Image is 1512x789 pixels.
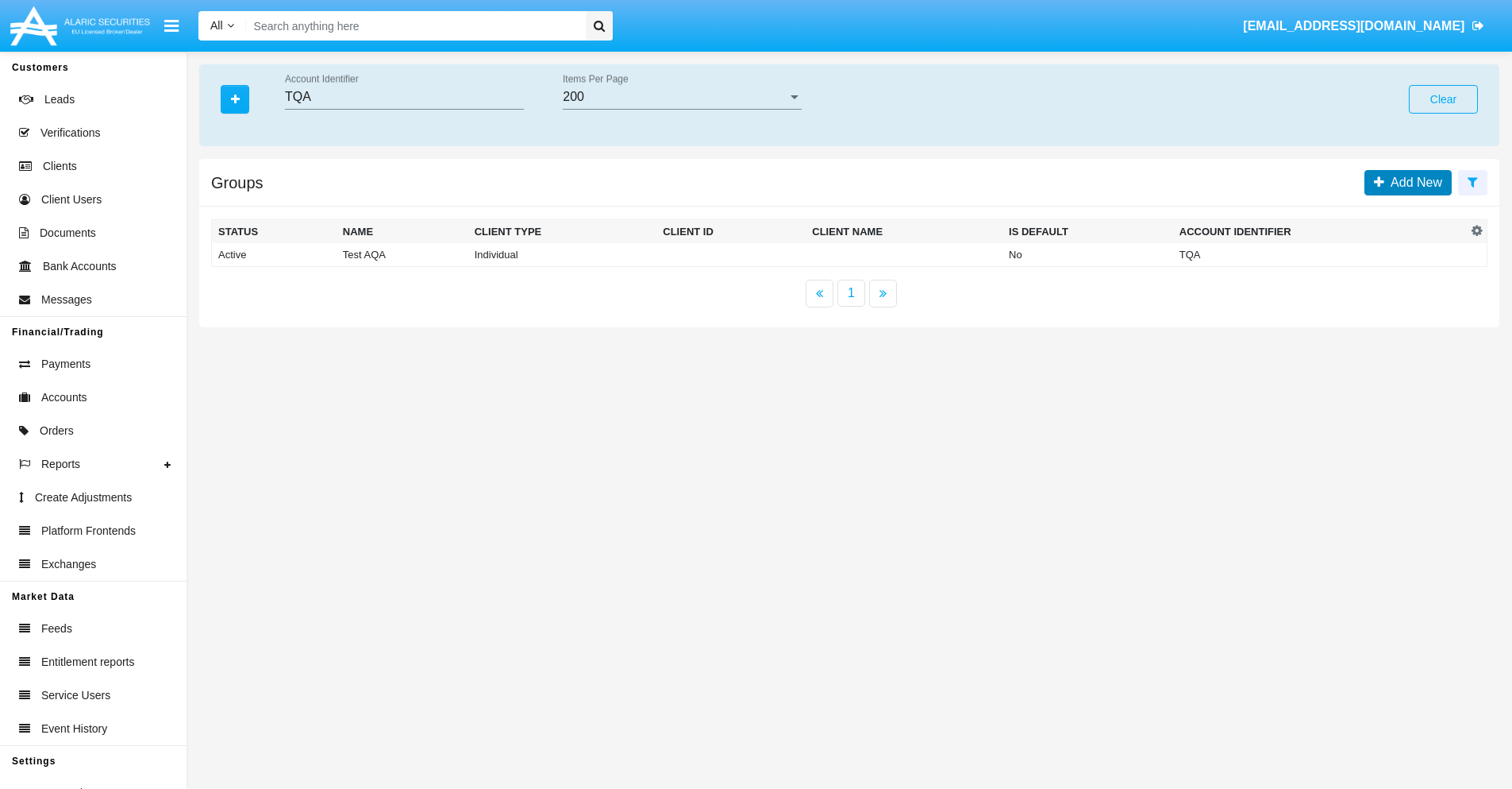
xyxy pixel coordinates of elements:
[337,220,468,244] th: Name
[1409,85,1478,114] button: Clear
[41,456,80,473] span: Reports
[41,687,110,704] span: Service Users
[41,654,135,671] span: Entitlement reports
[1243,19,1464,33] span: [EMAIL_ADDRESS][DOMAIN_NAME]
[211,176,264,189] h5: Groups
[468,243,657,267] td: Individual
[40,423,74,439] span: Orders
[199,280,1499,307] nav: paginator
[1173,220,1468,244] th: Account Identifier
[1236,4,1492,48] a: [EMAIL_ADDRESS][DOMAIN_NAME]
[40,125,100,141] span: Verifications
[35,489,132,506] span: Create Adjustments
[1002,243,1173,267] td: No
[246,11,580,41] input: Search
[1364,170,1452,195] a: Add New
[40,225,96,242] span: Documents
[41,292,92,308] span: Messages
[1002,220,1173,244] th: Is Default
[8,2,152,49] img: Logo image
[212,220,337,244] th: Status
[337,243,468,267] td: Test AQA
[43,158,77,175] span: Clients
[41,389,87,406] span: Accounts
[806,220,1002,244] th: Client Name
[198,17,246,34] a: All
[1173,243,1468,267] td: TQA
[468,220,657,244] th: Client Type
[43,258,117,275] span: Bank Accounts
[41,191,102,208] span: Client Users
[1384,176,1442,189] span: Add New
[41,556,96,573] span: Exchanges
[212,243,337,267] td: Active
[41,523,136,540] span: Platform Frontends
[41,721,107,737] span: Event History
[210,19,223,32] span: All
[656,220,806,244] th: Client ID
[41,356,90,373] span: Payments
[563,90,584,103] span: 200
[41,621,72,637] span: Feeds
[44,91,75,108] span: Leads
